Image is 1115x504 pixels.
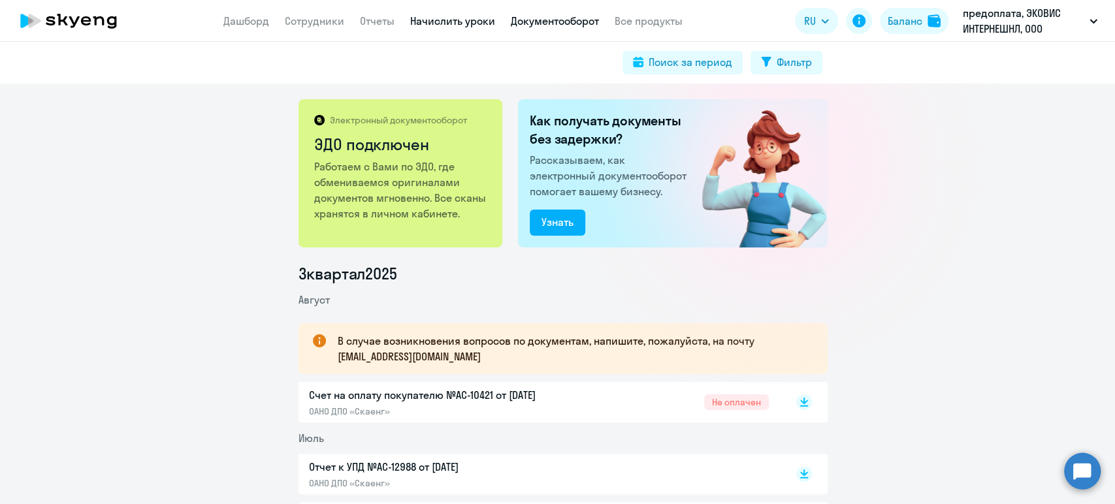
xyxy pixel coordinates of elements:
li: 3 квартал 2025 [299,263,828,284]
img: balance [928,14,941,27]
div: Узнать [541,214,574,230]
a: Все продукты [615,14,683,27]
p: Работаем с Вами по ЭДО, где обмениваемся оригиналами документов мгновенно. Все сканы хранятся в л... [314,159,489,221]
button: предоплата, ЭКОВИС ИНТЕРНЕШНЛ, ООО [956,5,1104,37]
p: ОАНО ДПО «Скаенг» [309,405,583,417]
a: Начислить уроки [410,14,495,27]
div: Поиск за период [649,54,732,70]
p: ОАНО ДПО «Скаенг» [309,477,583,489]
p: предоплата, ЭКОВИС ИНТЕРНЕШНЛ, ООО [963,5,1084,37]
p: Счет на оплату покупателю №AC-10421 от [DATE] [309,387,583,403]
a: Документооборот [511,14,599,27]
p: Отчет к УПД №AC-12988 от [DATE] [309,459,583,475]
a: Счет на оплату покупателю №AC-10421 от [DATE]ОАНО ДПО «Скаенг»Не оплачен [309,387,769,417]
span: Июль [299,432,324,445]
a: Дашборд [223,14,269,27]
h2: Как получать документы без задержки? [530,112,692,148]
button: RU [795,8,838,34]
p: В случае возникновения вопросов по документам, напишите, пожалуйста, на почту [EMAIL_ADDRESS][DOM... [338,333,804,364]
h2: ЭДО подключен [314,134,489,155]
button: Балансbalance [880,8,948,34]
button: Фильтр [751,51,822,74]
p: Рассказываем, как электронный документооборот помогает вашему бизнесу. [530,152,692,199]
div: Баланс [888,13,922,29]
button: Узнать [530,210,585,236]
a: Отчеты [360,14,395,27]
a: Отчет к УПД №AC-12988 от [DATE]ОАНО ДПО «Скаенг» [309,459,769,489]
p: Электронный документооборот [330,114,467,126]
span: Не оплачен [704,394,769,410]
a: Сотрудники [285,14,344,27]
span: Август [299,293,330,306]
span: RU [804,13,816,29]
img: connected [681,99,828,247]
button: Поиск за период [622,51,743,74]
div: Фильтр [777,54,812,70]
